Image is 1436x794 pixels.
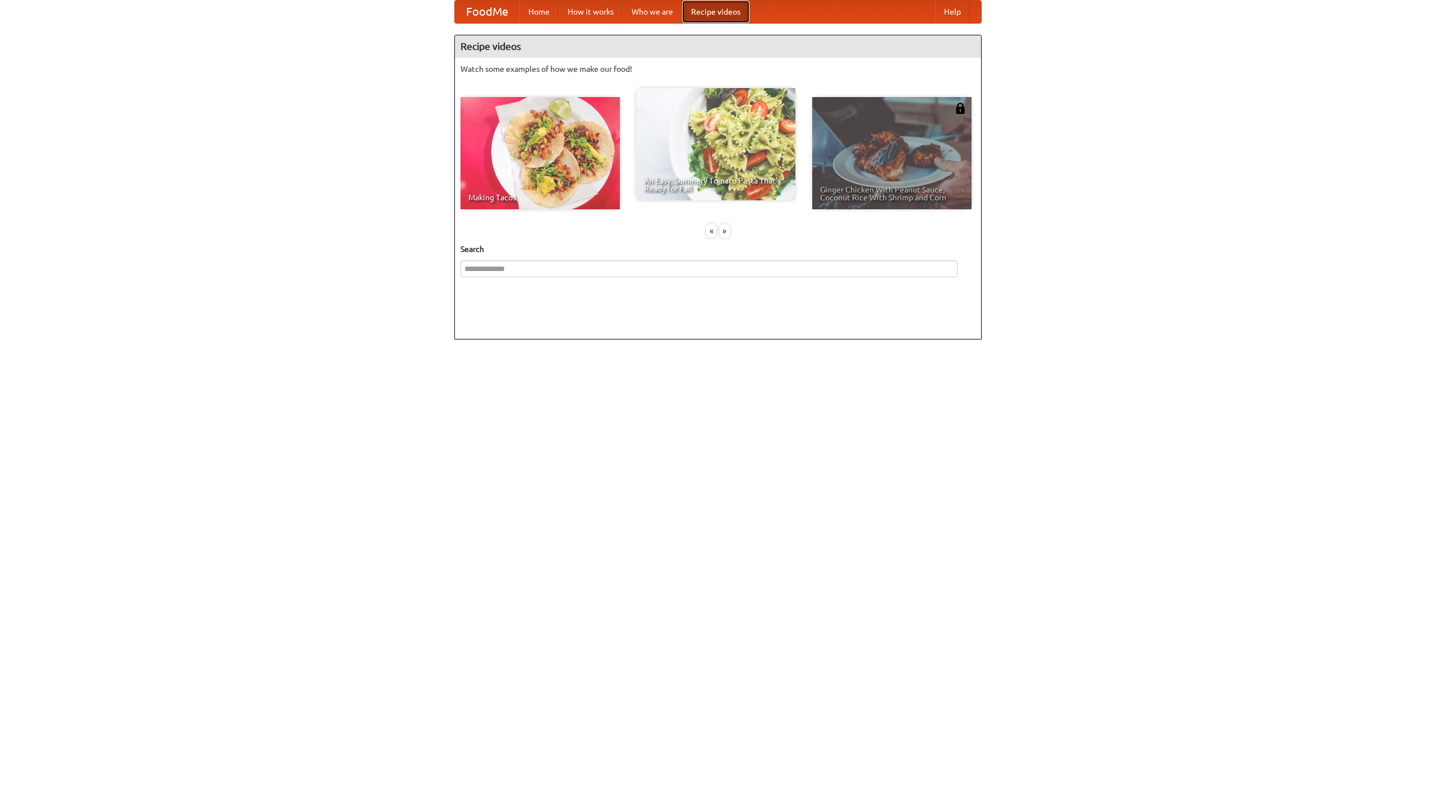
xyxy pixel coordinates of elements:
a: Help [935,1,970,23]
a: Making Tacos [461,97,620,209]
p: Watch some examples of how we make our food! [461,63,975,75]
a: Recipe videos [682,1,749,23]
div: » [720,224,730,238]
span: An Easy, Summery Tomato Pasta That's Ready for Fall [644,177,788,192]
div: « [706,224,716,238]
a: An Easy, Summery Tomato Pasta That's Ready for Fall [636,88,795,200]
a: Who we are [623,1,682,23]
span: Making Tacos [468,194,612,201]
img: 483408.png [955,103,966,114]
h4: Recipe videos [455,35,981,58]
a: FoodMe [455,1,519,23]
a: Home [519,1,559,23]
h5: Search [461,244,975,255]
a: How it works [559,1,623,23]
